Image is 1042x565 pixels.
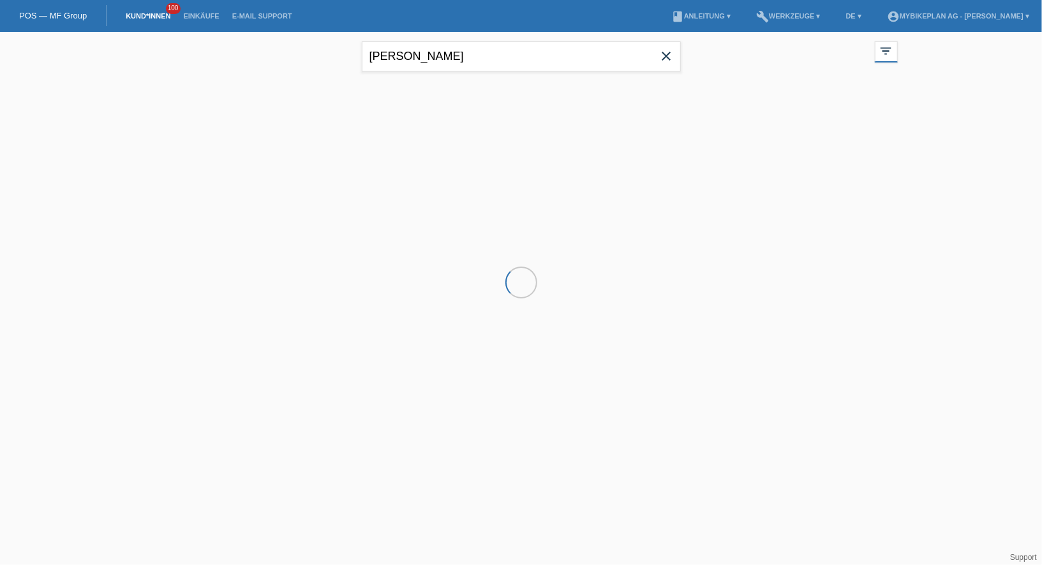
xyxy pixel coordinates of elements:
[887,10,900,23] i: account_circle
[881,12,1036,20] a: account_circleMybikeplan AG - [PERSON_NAME] ▾
[750,12,827,20] a: buildWerkzeuge ▾
[177,12,225,20] a: Einkäufe
[840,12,868,20] a: DE ▾
[1010,553,1037,562] a: Support
[671,10,684,23] i: book
[879,44,893,58] i: filter_list
[166,3,181,14] span: 100
[659,48,674,64] i: close
[362,41,681,71] input: Suche...
[226,12,299,20] a: E-Mail Support
[756,10,769,23] i: build
[19,11,87,20] a: POS — MF Group
[119,12,177,20] a: Kund*innen
[665,12,737,20] a: bookAnleitung ▾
